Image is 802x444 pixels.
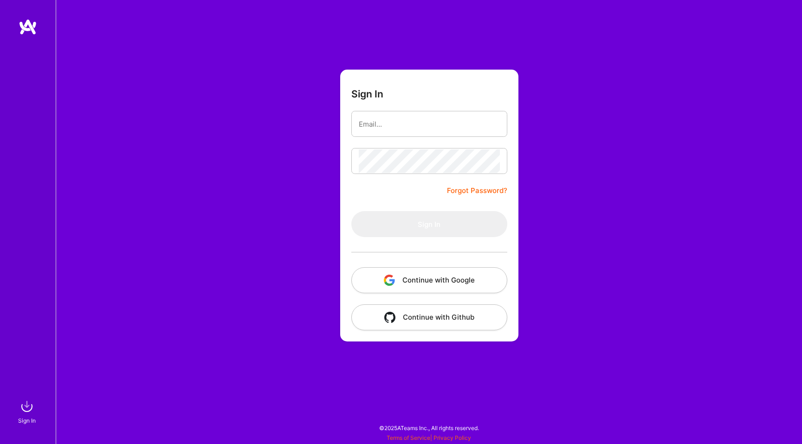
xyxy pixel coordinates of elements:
[56,416,802,439] div: © 2025 ATeams Inc., All rights reserved.
[351,88,383,100] h3: Sign In
[384,312,395,323] img: icon
[359,112,500,136] input: Email...
[351,211,507,237] button: Sign In
[18,416,36,425] div: Sign In
[18,397,36,416] img: sign in
[351,304,507,330] button: Continue with Github
[433,434,471,441] a: Privacy Policy
[387,434,430,441] a: Terms of Service
[447,185,507,196] a: Forgot Password?
[351,267,507,293] button: Continue with Google
[19,19,37,35] img: logo
[387,434,471,441] span: |
[384,275,395,286] img: icon
[19,397,36,425] a: sign inSign In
